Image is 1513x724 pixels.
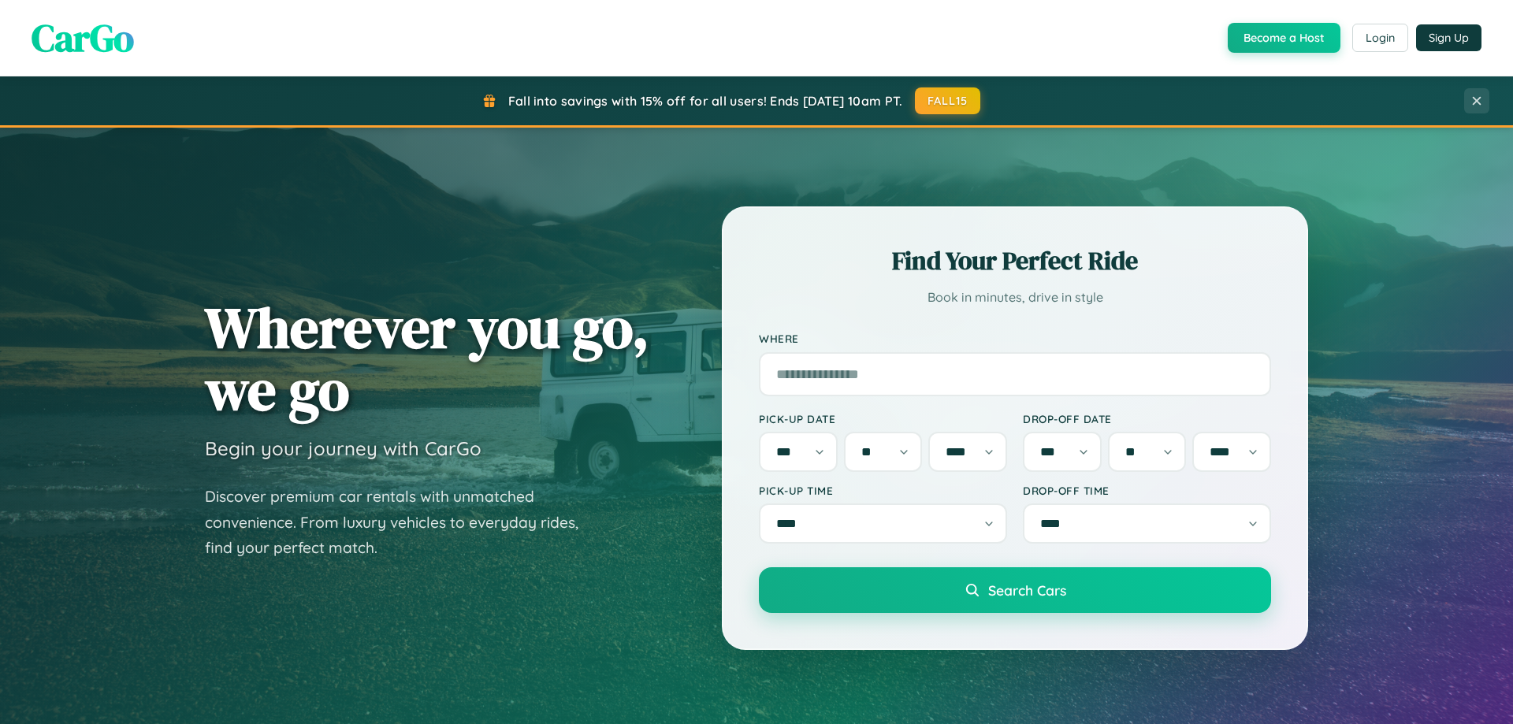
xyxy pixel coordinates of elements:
label: Drop-off Time [1023,484,1271,497]
h3: Begin your journey with CarGo [205,436,481,460]
span: CarGo [32,12,134,64]
span: Fall into savings with 15% off for all users! Ends [DATE] 10am PT. [508,93,903,109]
h2: Find Your Perfect Ride [759,243,1271,278]
p: Discover premium car rentals with unmatched convenience. From luxury vehicles to everyday rides, ... [205,484,599,561]
label: Pick-up Date [759,412,1007,425]
button: FALL15 [915,87,981,114]
label: Drop-off Date [1023,412,1271,425]
button: Login [1352,24,1408,52]
span: Search Cars [988,581,1066,599]
h1: Wherever you go, we go [205,296,649,421]
button: Search Cars [759,567,1271,613]
button: Become a Host [1228,23,1340,53]
p: Book in minutes, drive in style [759,286,1271,309]
button: Sign Up [1416,24,1481,51]
label: Pick-up Time [759,484,1007,497]
label: Where [759,332,1271,346]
